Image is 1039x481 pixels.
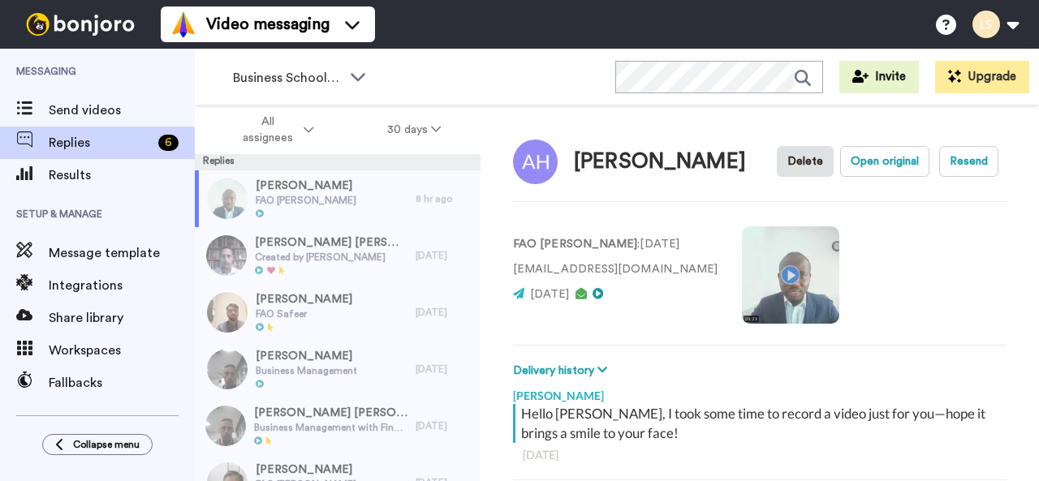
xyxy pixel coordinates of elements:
span: Business Management with Finance with Foundation Year [254,421,407,434]
span: Results [49,165,195,185]
span: [PERSON_NAME] [256,178,356,194]
button: Delivery history [513,362,612,380]
img: 170574e9-a9ab-4d2d-a55e-6a97070ed3c1-thumb.jpg [206,235,247,276]
a: [PERSON_NAME] [PERSON_NAME]Created by [PERSON_NAME][DATE] [195,227,481,284]
span: Video messaging [206,13,330,36]
p: [EMAIL_ADDRESS][DOMAIN_NAME] [513,261,718,278]
img: vm-color.svg [170,11,196,37]
button: 30 days [351,115,478,144]
span: [DATE] [530,289,569,300]
span: Integrations [49,276,195,295]
div: [PERSON_NAME] [574,150,746,174]
img: e26b7a27-0316-4250-a9fb-25c8832eed59-thumb.jpg [205,406,246,446]
button: All assignees [198,107,351,152]
button: Resend [939,146,998,177]
div: [PERSON_NAME] [513,380,1007,404]
span: Collapse menu [73,438,140,451]
button: Invite [839,61,919,93]
span: [PERSON_NAME] [PERSON_NAME] [255,234,407,251]
span: Replies [49,133,152,152]
div: [DATE] [416,249,472,262]
span: FAO Safeer [256,307,352,320]
div: 6 [158,135,179,151]
button: Delete [777,146,834,177]
img: Image of AALIYAH HAQUE [513,140,558,184]
div: 8 hr ago [416,192,472,205]
a: [PERSON_NAME]FAO Safeer[DATE] [195,284,481,341]
div: [DATE] [523,447,997,463]
div: Hello [PERSON_NAME], I took some time to record a video just for you—hope it brings a smile to yo... [521,404,1002,443]
div: [DATE] [416,363,472,376]
img: b8faddb3-ecdd-4904-93e7-7eb7d5fda8e6-thumb.jpg [207,178,248,219]
span: Business School 2025 [233,68,342,88]
p: : [DATE] [513,236,718,253]
span: Business Management [256,364,357,377]
div: Replies [195,154,481,170]
strong: FAO [PERSON_NAME] [513,238,637,250]
span: Share library [49,308,195,328]
img: bj-logo-header-white.svg [19,13,141,36]
button: Open original [840,146,929,177]
a: [PERSON_NAME]FAO [PERSON_NAME]8 hr ago [195,170,481,227]
img: d27e7bd3-3bc2-4543-b04b-7eadcaccd1f8-thumb.jpg [207,292,248,333]
a: [PERSON_NAME]Business Management[DATE] [195,341,481,397]
img: 6adbba6a-f3b0-4389-b85b-8b93a01c1b2d-thumb.jpg [207,349,248,389]
button: Upgrade [935,61,1029,93]
span: Fallbacks [49,373,195,393]
button: Collapse menu [42,434,153,455]
span: FAO [PERSON_NAME] [256,194,356,207]
span: Send videos [49,101,195,120]
span: [PERSON_NAME] [PERSON_NAME] [254,405,407,421]
a: [PERSON_NAME] [PERSON_NAME]Business Management with Finance with Foundation Year[DATE] [195,397,481,454]
span: [PERSON_NAME] [256,348,357,364]
span: Message template [49,243,195,263]
span: Created by [PERSON_NAME] [255,251,407,264]
span: [PERSON_NAME] [256,462,356,478]
span: [PERSON_NAME] [256,291,352,307]
div: [DATE] [416,306,472,319]
span: Workspaces [49,341,195,360]
span: All assignees [235,114,300,146]
div: [DATE] [416,419,472,432]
